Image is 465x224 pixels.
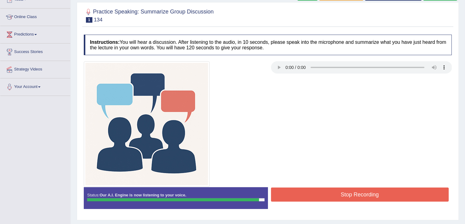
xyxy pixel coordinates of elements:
a: Success Stories [0,44,70,59]
strong: Our A.I. Engine is now listening to your voice. [99,193,186,197]
small: 134 [94,17,103,23]
a: Strategy Videos [0,61,70,76]
h2: Practice Speaking: Summarize Group Discussion [84,7,214,23]
b: Instructions: [90,40,120,45]
a: Predictions [0,26,70,41]
div: Status: [84,187,268,209]
h4: You will hear a discussion. After listening to the audio, in 10 seconds, please speak into the mi... [84,35,452,55]
span: 1 [86,17,92,23]
a: Online Class [0,9,70,24]
button: Stop Recording [271,188,449,202]
a: Your Account [0,78,70,94]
